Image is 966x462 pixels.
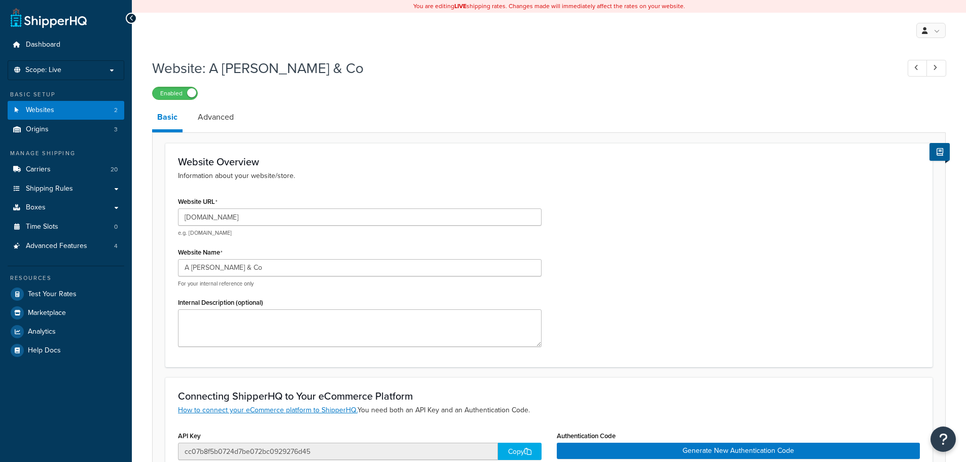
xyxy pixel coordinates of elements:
label: Authentication Code [557,432,616,440]
span: 4 [114,242,118,251]
label: Enabled [153,87,197,99]
a: How to connect your eCommerce platform to ShipperHQ. [178,405,357,415]
li: Advanced Features [8,237,124,256]
a: Dashboard [8,35,124,54]
a: Websites2 [8,101,124,120]
a: Previous Record [908,60,927,77]
p: You need both an API Key and an Authentication Code. [178,405,920,416]
span: 0 [114,223,118,231]
span: 20 [111,165,118,174]
div: Basic Setup [8,90,124,99]
span: Dashboard [26,41,60,49]
span: Test Your Rates [28,290,77,299]
span: Marketplace [28,309,66,317]
span: 2 [114,106,118,115]
div: Manage Shipping [8,149,124,158]
h1: Website: A [PERSON_NAME] & Co [152,58,889,78]
li: Origins [8,120,124,139]
label: Website URL [178,198,218,206]
li: Carriers [8,160,124,179]
a: Carriers20 [8,160,124,179]
div: Copy [498,443,542,460]
a: Analytics [8,323,124,341]
a: Basic [152,105,183,132]
label: API Key [178,432,201,440]
span: Analytics [28,328,56,336]
p: For your internal reference only [178,280,542,288]
a: Test Your Rates [8,285,124,303]
label: Internal Description (optional) [178,299,263,306]
b: LIVE [454,2,467,11]
span: Shipping Rules [26,185,73,193]
span: Origins [26,125,49,134]
a: Shipping Rules [8,180,124,198]
span: Time Slots [26,223,58,231]
span: Websites [26,106,54,115]
span: Boxes [26,203,46,212]
p: e.g. [DOMAIN_NAME] [178,229,542,237]
button: Open Resource Center [931,427,956,452]
a: Origins3 [8,120,124,139]
button: Show Help Docs [929,143,950,161]
p: Information about your website/store. [178,170,920,182]
a: Advanced [193,105,239,129]
li: Time Slots [8,218,124,236]
a: Advanced Features4 [8,237,124,256]
span: Carriers [26,165,51,174]
li: Websites [8,101,124,120]
span: Help Docs [28,346,61,355]
span: Scope: Live [25,66,61,75]
a: Next Record [926,60,946,77]
h3: Connecting ShipperHQ to Your eCommerce Platform [178,390,920,402]
span: 3 [114,125,118,134]
label: Website Name [178,248,223,257]
a: Boxes [8,198,124,217]
div: Resources [8,274,124,282]
span: Advanced Features [26,242,87,251]
a: Time Slots0 [8,218,124,236]
button: Generate New Authentication Code [557,443,920,459]
a: Marketplace [8,304,124,322]
h3: Website Overview [178,156,920,167]
a: Help Docs [8,341,124,360]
